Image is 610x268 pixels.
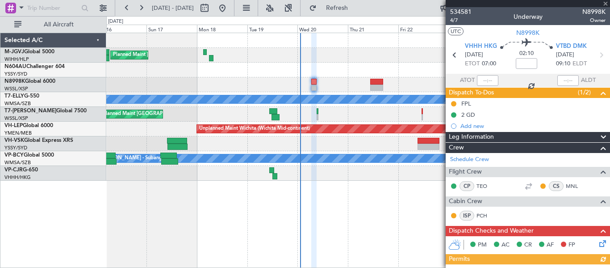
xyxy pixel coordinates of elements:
span: 09:10 [556,60,570,68]
a: PCH [476,212,497,220]
span: ALDT [581,76,596,85]
span: CR [524,241,532,250]
span: T7-[PERSON_NAME] [4,108,56,114]
a: WSSL/XSP [4,115,28,122]
div: Sat 16 [96,25,146,33]
span: VP-CJR [4,167,23,173]
a: WMSA/SZB [4,100,31,107]
a: VH-LEPGlobal 6000 [4,123,53,128]
span: All Aircraft [23,21,94,28]
span: [DATE] - [DATE] [152,4,194,12]
a: VH-VSKGlobal Express XRS [4,138,73,143]
div: Unplanned Maint Wichita (Wichita Mid-continent) [199,122,310,136]
span: N604AU [4,64,26,69]
span: N8998K [516,28,539,38]
span: Refresh [318,5,356,11]
div: CP [460,181,474,191]
span: VHHH HKG [465,42,497,51]
span: VTBD DMK [556,42,587,51]
a: N8998KGlobal 6000 [4,79,55,84]
div: Fri 22 [398,25,449,33]
span: [DATE] [556,51,574,60]
span: AC [501,241,510,250]
button: UTC [448,27,464,35]
span: VH-LEP [4,123,23,128]
span: M-JGVJ [4,49,24,55]
a: WIHH/HLP [4,56,29,63]
div: Mon 18 [197,25,247,33]
a: WMSA/SZB [4,159,31,166]
span: N8998K [4,79,25,84]
div: Planned Maint [GEOGRAPHIC_DATA] (Seletar) [113,48,218,62]
span: ETOT [465,60,480,68]
button: Refresh [305,1,359,15]
span: Dispatch Checks and Weather [449,226,534,236]
div: Thu 21 [348,25,398,33]
div: Planned Maint [GEOGRAPHIC_DATA] (Seletar) [103,107,208,121]
a: YSSY/SYD [4,71,27,77]
span: 07:00 [482,60,496,68]
a: N604AUChallenger 604 [4,64,65,69]
span: FP [568,241,575,250]
span: Crew [449,143,464,153]
span: T7-ELLY [4,94,24,99]
span: Flight Crew [449,167,482,177]
span: Owner [582,17,606,24]
a: VHHH/HKG [4,174,31,181]
div: CS [549,181,564,191]
div: Underway [514,12,543,21]
span: ATOT [460,76,475,85]
div: [DATE] [108,18,123,26]
div: Tue 19 [247,25,298,33]
span: 4/7 [450,17,472,24]
span: ELDT [572,60,587,68]
span: 02:10 [519,49,534,58]
span: PM [478,241,487,250]
span: (1/2) [578,88,591,97]
div: Add new [460,122,606,130]
span: AF [547,241,554,250]
span: VP-BCY [4,153,24,158]
a: VP-BCYGlobal 5000 [4,153,54,158]
span: VH-VSK [4,138,24,143]
input: Trip Number [27,1,79,15]
a: VP-CJRG-650 [4,167,38,173]
span: [DATE] [465,51,483,60]
span: N8998K [582,7,606,17]
a: TEO [476,182,497,190]
div: 2 GD [461,111,475,119]
a: MNL [566,182,586,190]
span: Cabin Crew [449,196,482,207]
div: ISP [460,211,474,221]
span: 534581 [450,7,472,17]
button: All Aircraft [10,17,97,32]
a: T7-[PERSON_NAME]Global 7500 [4,108,87,114]
a: YSSY/SYD [4,145,27,151]
span: Dispatch To-Dos [449,88,494,98]
div: FPL [461,100,471,107]
div: Wed 20 [297,25,348,33]
div: Sun 17 [146,25,197,33]
a: YMEN/MEB [4,130,32,136]
a: WSSL/XSP [4,85,28,92]
span: Leg Information [449,132,494,142]
a: Schedule Crew [450,155,489,164]
a: T7-ELLYG-550 [4,94,39,99]
a: M-JGVJGlobal 5000 [4,49,54,55]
